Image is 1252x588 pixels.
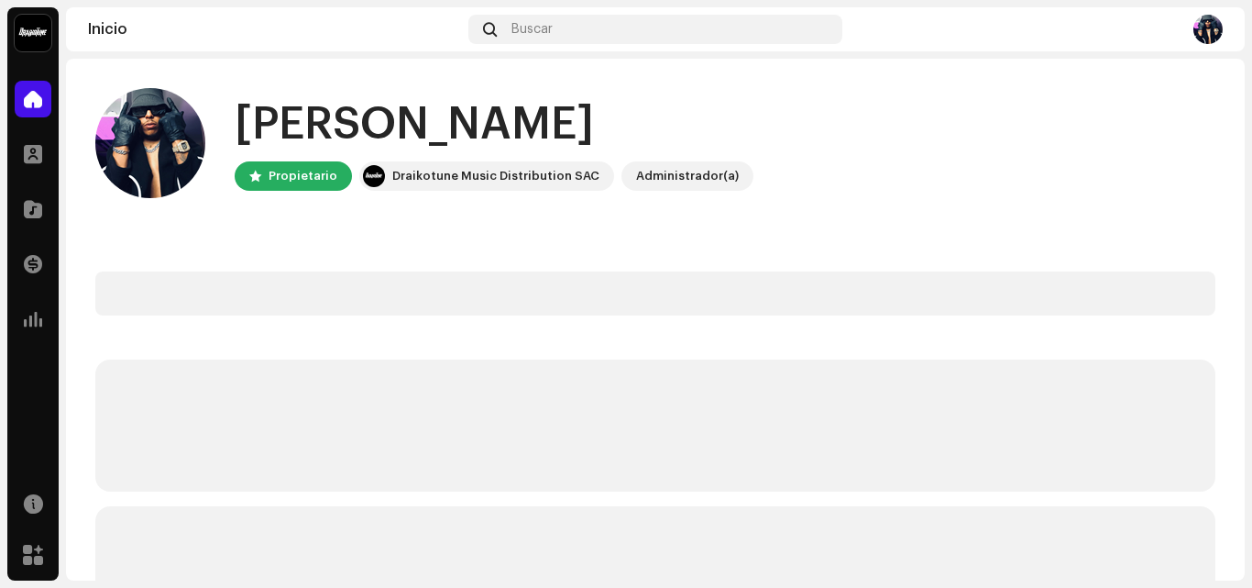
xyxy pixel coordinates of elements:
[88,22,461,37] div: Inicio
[15,15,51,51] img: 10370c6a-d0e2-4592-b8a2-38f444b0ca44
[1193,15,1223,44] img: 02422ad8-c6cd-4bf0-bee6-ddc05f7577b1
[95,88,205,198] img: 02422ad8-c6cd-4bf0-bee6-ddc05f7577b1
[511,22,553,37] span: Buscar
[235,95,753,154] div: [PERSON_NAME]
[363,165,385,187] img: 10370c6a-d0e2-4592-b8a2-38f444b0ca44
[392,165,599,187] div: Draikotune Music Distribution SAC
[269,165,337,187] div: Propietario
[636,165,739,187] div: Administrador(a)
